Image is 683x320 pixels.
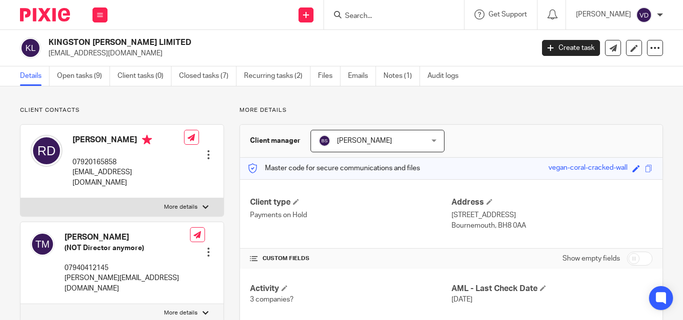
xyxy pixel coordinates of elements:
[250,197,451,208] h4: Client type
[179,66,236,86] a: Closed tasks (7)
[117,66,171,86] a: Client tasks (0)
[576,9,631,19] p: [PERSON_NAME]
[344,12,434,21] input: Search
[20,66,49,86] a: Details
[72,167,184,188] p: [EMAIL_ADDRESS][DOMAIN_NAME]
[64,232,190,243] h4: [PERSON_NAME]
[451,296,472,303] span: [DATE]
[348,66,376,86] a: Emails
[383,66,420,86] a: Notes (1)
[337,137,392,144] span: [PERSON_NAME]
[64,243,190,253] h5: (NOT Director anymore)
[451,197,652,208] h4: Address
[250,210,451,220] p: Payments on Hold
[451,210,652,220] p: [STREET_ADDRESS]
[427,66,466,86] a: Audit logs
[250,136,300,146] h3: Client manager
[64,263,190,273] p: 07940412145
[20,8,70,21] img: Pixie
[562,254,620,264] label: Show empty fields
[72,135,184,147] h4: [PERSON_NAME]
[488,11,527,18] span: Get Support
[164,203,197,211] p: More details
[244,66,310,86] a: Recurring tasks (2)
[542,40,600,56] a: Create task
[451,221,652,231] p: Bournemouth, BH8 0AA
[30,232,54,256] img: svg%3E
[318,135,330,147] img: svg%3E
[247,163,420,173] p: Master code for secure communications and files
[20,37,41,58] img: svg%3E
[239,106,663,114] p: More details
[250,255,451,263] h4: CUSTOM FIELDS
[30,135,62,167] img: svg%3E
[164,309,197,317] p: More details
[72,157,184,167] p: 07920165858
[20,106,224,114] p: Client contacts
[57,66,110,86] a: Open tasks (9)
[48,37,431,48] h2: KINGSTON [PERSON_NAME] LIMITED
[318,66,340,86] a: Files
[548,163,627,174] div: vegan-coral-cracked-wall
[48,48,527,58] p: [EMAIL_ADDRESS][DOMAIN_NAME]
[636,7,652,23] img: svg%3E
[250,284,451,294] h4: Activity
[451,284,652,294] h4: AML - Last Check Date
[142,135,152,145] i: Primary
[250,296,293,303] span: 3 companies?
[64,273,190,294] p: [PERSON_NAME][EMAIL_ADDRESS][DOMAIN_NAME]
